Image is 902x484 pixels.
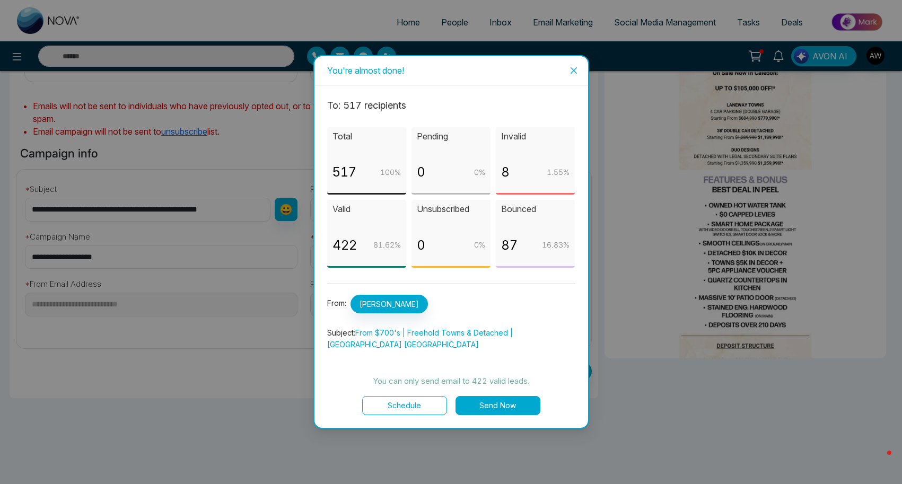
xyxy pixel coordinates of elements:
p: 0 [417,162,425,182]
button: Send Now [456,396,540,415]
button: Schedule [362,396,447,415]
p: 8 [501,162,510,182]
p: Valid [332,203,401,216]
p: Unsubscribed [417,203,485,216]
p: 422 [332,235,357,256]
p: Bounced [501,203,570,216]
div: You're almost done! [327,65,575,76]
p: 517 [332,162,356,182]
p: 0 % [474,239,485,251]
p: 100 % [380,166,401,178]
p: From: [327,295,575,313]
iframe: Intercom live chat [866,448,891,473]
p: Subject: [327,327,575,350]
p: You can only send email to 422 valid leads. [327,375,575,388]
p: 1.55 % [547,166,570,178]
span: [PERSON_NAME] [351,295,428,313]
button: Close [559,56,588,85]
p: Pending [417,130,485,143]
span: From $700's | Freehold Towns & Detached | [GEOGRAPHIC_DATA] [GEOGRAPHIC_DATA] [327,328,513,349]
p: 81.62 % [373,239,401,251]
span: close [570,66,578,75]
p: 87 [501,235,518,256]
p: To: 517 recipient s [327,98,575,113]
p: Invalid [501,130,570,143]
p: 16.83 % [542,239,570,251]
p: 0 % [474,166,485,178]
p: 0 [417,235,425,256]
p: Total [332,130,401,143]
